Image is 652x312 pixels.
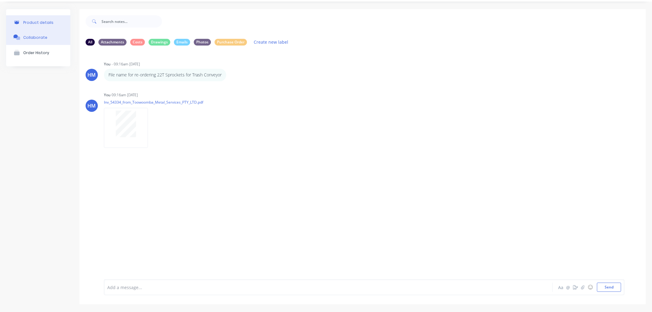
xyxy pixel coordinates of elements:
[112,92,138,98] div: 09:16am [DATE]
[587,284,594,291] button: ☺
[88,102,96,109] div: HM
[6,30,70,45] button: Collaborate
[104,92,110,98] div: You
[23,35,47,40] div: Collaborate
[88,71,96,79] div: HM
[149,39,170,46] div: Drawings
[6,15,70,30] button: Product details
[23,50,49,55] div: Order History
[251,38,292,46] button: Create new label
[104,61,110,67] div: You
[557,284,565,291] button: Aa
[98,39,127,46] div: Attachments
[23,20,53,25] div: Product details
[130,39,145,46] div: Costs
[565,284,572,291] button: @
[174,39,190,46] div: Emails
[86,39,95,46] div: All
[101,15,162,28] input: Search notes...
[215,39,247,46] div: Purchase Order
[597,283,621,292] button: Send
[112,61,140,67] div: - 09:16am [DATE]
[104,100,203,105] p: Inv_54334_from_Toowoomba_Metal_Services_PTY_LTD.pdf
[194,39,211,46] div: Photos
[109,72,222,78] p: File name for re-ordering 22T Sprockets for Trash Conveyor
[6,45,70,60] button: Order History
